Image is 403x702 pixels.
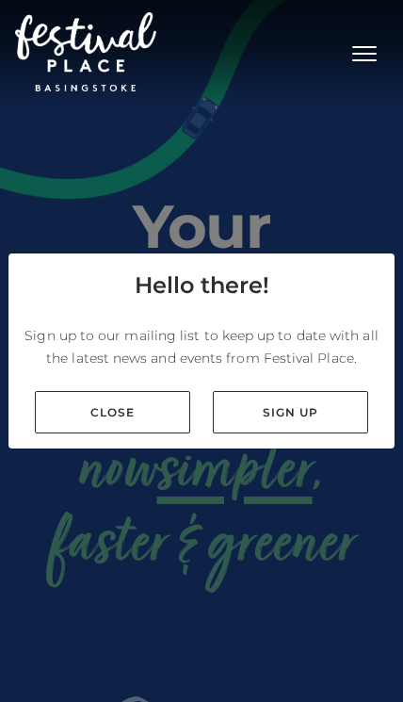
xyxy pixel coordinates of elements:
h4: Hello there! [135,269,269,302]
img: Festival Place Logo [15,12,156,91]
button: Toggle navigation [341,38,388,65]
a: Close [35,391,190,433]
p: Sign up to our mailing list to keep up to date with all the latest news and events from Festival ... [24,324,379,369]
a: Sign up [213,391,368,433]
